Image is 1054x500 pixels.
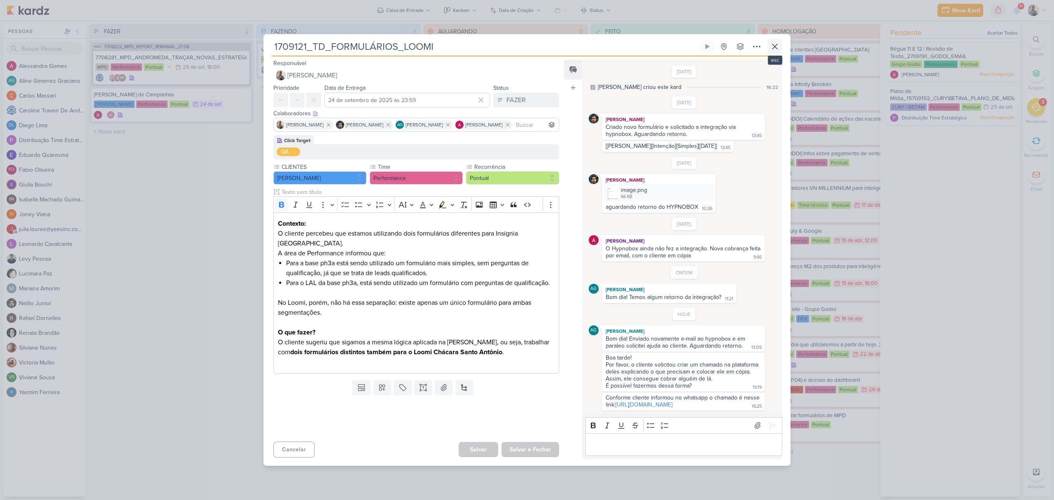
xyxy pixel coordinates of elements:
div: 16:22 [767,84,778,91]
label: Recorrência [473,163,559,171]
p: O cliente percebeu que estamos utilizando dois formulários diferentes para Insígnia [GEOGRAPHIC_D... [278,219,555,248]
a: [URL][DOMAIN_NAME] [616,401,672,408]
div: 13:45 [752,133,762,139]
p: A área de Performance informou que: [278,248,555,258]
div: 16:25 [752,403,762,410]
div: Aline Gimenez Graciano [589,284,599,294]
span: [PERSON_NAME] [286,121,324,129]
p: O cliente sugeriu que sigamos a mesma lógica aplicada na [PERSON_NAME], ou seja, trabalhar com . [278,327,555,367]
div: [[PERSON_NAME]][Intenção][Simples][[DATE]] [606,143,717,150]
p: AG [397,123,403,127]
div: Conforme cliente informou no whatsapp o chamado é nesse link: [606,394,761,408]
div: [PERSON_NAME] [604,115,763,124]
div: Por favor, o cliente solicitou criar um chamado na plataforma deles explicando o que precisam e c... [606,361,761,382]
p: AG [590,328,597,333]
label: Responsável [273,60,306,67]
p: AG [590,287,597,291]
label: Prioridade [273,84,299,91]
div: Aline Gimenez Graciano [589,325,599,335]
div: Ligar relógio [704,43,711,50]
strong: O que fazer? [278,328,315,336]
div: image.png [621,186,647,194]
div: [PERSON_NAME] [604,285,735,294]
div: Bom dia! Temos algum retorno da integração? [606,294,721,301]
img: Alessandra Gomes [589,235,599,245]
div: Editor editing area: main [585,433,782,456]
label: Data de Entrega [324,84,366,91]
div: image.png [604,184,714,202]
img: Iara Santos [276,121,284,129]
div: Editor toolbar [273,196,559,213]
strong: Contexto: [278,220,306,228]
label: Status [493,84,509,91]
input: Buscar [514,120,557,130]
div: QA [281,147,289,156]
input: Kard Sem Título [272,39,698,54]
p: No Loomi, porém, não há essa separação: existe apenas um único formulário para ambas segmentações. [278,288,555,318]
div: Colaboradores [273,109,559,118]
li: Para a base ph3a está sendo utilizado um formulário mais simples, sem perguntas de qualificação, ... [286,258,555,278]
div: 66 KB [621,194,647,200]
div: 9:46 [753,254,762,261]
div: Editor toolbar [585,417,782,433]
button: FAZER [493,93,559,107]
div: 15:19 [753,384,762,391]
div: É possível fazermos dessa forma? [606,382,692,389]
div: 13:45 [721,145,730,151]
div: [PERSON_NAME] criou este kard [598,83,681,91]
span: [PERSON_NAME] [346,121,383,129]
div: aguardando retorno do HYPNOBOX [606,203,698,210]
button: Cancelar [273,442,315,458]
div: 11:21 [725,296,733,302]
button: [PERSON_NAME] [273,171,366,185]
div: Click Target [284,137,310,144]
div: Editor editing area: main [273,213,559,374]
img: Alessandra Gomes [455,121,464,129]
img: Iara Santos [276,70,286,80]
div: O Hypnobox ainda não fez a integração. Nova cobrança feita por email, com o cliente em cópia [606,245,762,259]
span: [PERSON_NAME] [287,70,337,80]
img: Nelito Junior [589,174,599,184]
input: Texto sem título [280,188,559,196]
div: Aline Gimenez Graciano [396,121,404,129]
div: Boa tarde! [606,354,761,361]
div: [PERSON_NAME] [604,237,763,245]
label: CLIENTES [281,163,366,171]
input: Select a date [324,93,490,107]
strong: dois formulários distintos também para o Loomi Chácara Santo Antônio [290,348,502,356]
div: 10:26 [702,206,712,212]
div: esc [768,56,782,65]
div: [PERSON_NAME] [604,176,714,184]
div: FAZER [506,95,526,105]
div: 13:05 [751,344,762,351]
span: [PERSON_NAME] [465,121,503,129]
div: Criado novo formulário e solicitado a integração via hypnobox. Aguardando retorno. [606,124,737,138]
div: Bom dia! Enviado novamente e-mail ao hypnobox e em paraleo solicitei ajuda ao cliente. Aguardando... [606,335,747,349]
label: Time [377,163,463,171]
img: bryBfEkzVJyxb0w2EbopoygxCszDyZwHbFVEuH1S.png [607,187,618,199]
li: Para o LAL da base ph3a, está sendo utilizado um formulário com perguntas de qualificação. [286,278,555,288]
img: Nelito Junior [589,114,599,124]
button: Performance [370,171,463,185]
button: Pontual [466,171,559,185]
span: [PERSON_NAME] [406,121,443,129]
button: [PERSON_NAME] [273,68,559,83]
div: [PERSON_NAME] [604,327,763,335]
img: Nelito Junior [336,121,344,129]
